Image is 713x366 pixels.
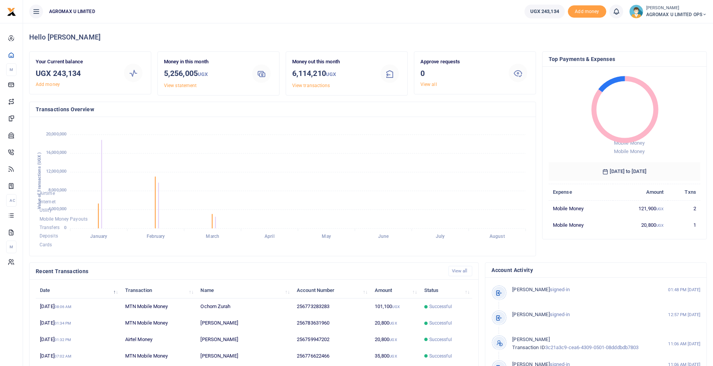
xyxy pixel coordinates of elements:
[371,298,420,315] td: 101,100
[36,68,116,79] h3: UGX 243,134
[629,5,643,18] img: profile-user
[429,353,452,359] span: Successful
[164,83,197,88] a: View statement
[40,208,52,213] span: Utility
[40,225,60,230] span: Transfers
[36,315,121,331] td: [DATE]
[6,63,17,76] li: M
[512,336,549,342] span: [PERSON_NAME]
[36,282,121,298] th: Date: activate to sort column descending
[36,331,121,348] td: [DATE]
[512,312,549,317] span: [PERSON_NAME]
[36,267,442,275] h4: Recent Transactions
[147,234,165,239] tspan: February
[371,315,420,331] td: 20,800
[668,341,700,347] small: 11:06 AM [DATE]
[40,199,56,204] span: Internet
[46,150,66,155] tspan: 16,000,000
[656,207,663,211] small: UGX
[7,8,16,14] a: logo-small logo-large logo-large
[512,287,549,292] span: [PERSON_NAME]
[371,331,420,348] td: 20,800
[36,298,121,315] td: [DATE]
[64,225,66,230] tspan: 0
[549,55,700,63] h4: Top Payments & Expenses
[40,234,58,239] span: Deposits
[512,345,545,350] span: Transaction ID
[668,184,700,200] th: Txns
[293,298,371,315] td: 256773283283
[40,191,55,196] span: Airtime
[656,223,663,228] small: UGX
[568,8,606,14] a: Add money
[293,348,371,364] td: 256776622466
[490,234,505,239] tspan: August
[668,287,700,293] small: 01:48 PM [DATE]
[6,194,17,207] li: Ac
[40,242,52,247] span: Cards
[196,282,293,298] th: Name: activate to sort column ascending
[196,348,293,364] td: [PERSON_NAME]
[392,305,399,309] small: UGX
[378,234,389,239] tspan: June
[389,321,397,325] small: UGX
[568,5,606,18] li: Toup your wallet
[6,241,17,253] li: M
[48,188,66,193] tspan: 8,000,000
[512,286,653,294] p: signed-in
[668,200,700,217] td: 2
[614,140,645,146] span: Mobile Money
[549,162,700,181] h6: [DATE] to [DATE]
[512,336,653,352] p: 3c21a3c9-cea6-4309-0501-08dddbdb7803
[196,331,293,348] td: [PERSON_NAME]
[121,315,197,331] td: MTN Mobile Money
[292,58,372,66] p: Money out this month
[293,282,371,298] th: Account Number: activate to sort column ascending
[293,331,371,348] td: 256759947202
[512,311,653,319] p: signed-in
[29,33,707,41] h4: Hello [PERSON_NAME]
[121,298,197,315] td: MTN Mobile Money
[420,282,472,298] th: Status: activate to sort column ascending
[7,7,16,16] img: logo-small
[293,315,371,331] td: 256783631960
[613,217,668,233] td: 20,800
[646,5,707,12] small: [PERSON_NAME]
[326,71,336,77] small: UGX
[549,184,613,200] th: Expense
[420,58,501,66] p: Approve requests
[46,8,98,15] span: AGROMAX U LIMITED
[371,348,420,364] td: 35,800
[196,298,293,315] td: Ochom Zurah
[668,217,700,233] td: 1
[121,331,197,348] td: Airtel Money
[429,320,452,326] span: Successful
[530,8,559,15] span: UGX 243,134
[40,216,88,222] span: Mobile Money Payouts
[164,58,244,66] p: Money in this month
[629,5,707,18] a: profile-user [PERSON_NAME] AGROMAX U LIMITED OPS
[36,348,121,364] td: [DATE]
[55,354,72,358] small: 07:02 AM
[292,83,330,88] a: View transactions
[196,315,293,331] td: [PERSON_NAME]
[90,234,107,239] tspan: January
[46,132,66,137] tspan: 20,000,000
[36,82,60,87] a: Add money
[36,58,116,66] p: Your Current balance
[420,68,501,79] h3: 0
[491,266,700,274] h4: Account Activity
[389,354,397,358] small: UGX
[198,71,208,77] small: UGX
[206,234,219,239] tspan: March
[37,152,42,209] text: Value of Transactions (UGX )
[164,68,244,80] h3: 5,256,005
[121,282,197,298] th: Transaction: activate to sort column ascending
[292,68,372,80] h3: 6,114,210
[121,348,197,364] td: MTN Mobile Money
[614,148,645,154] span: Mobile Money
[646,11,707,18] span: AGROMAX U LIMITED OPS
[448,266,473,276] a: View all
[48,206,66,211] tspan: 4,000,000
[36,105,529,114] h4: Transactions Overview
